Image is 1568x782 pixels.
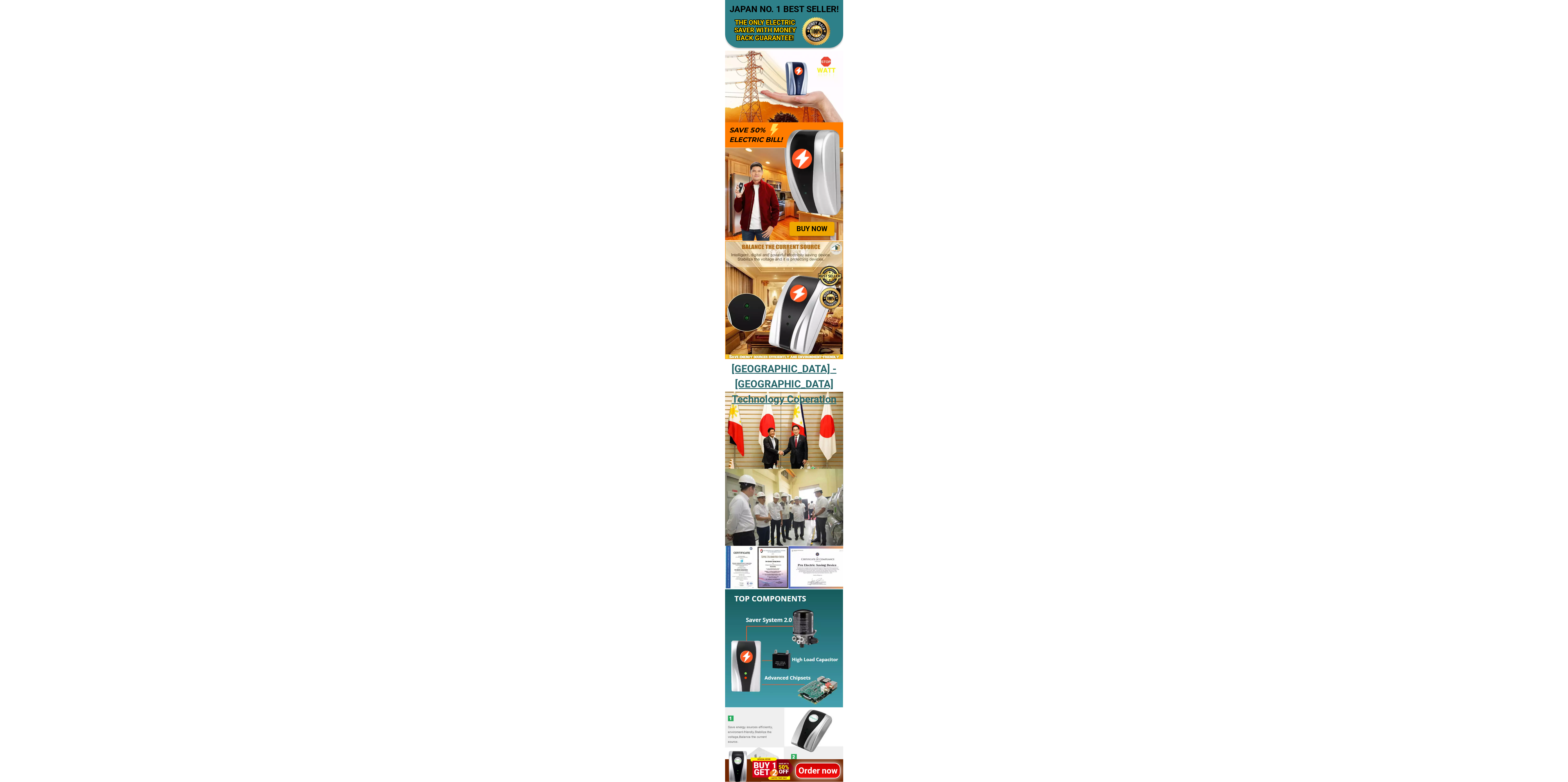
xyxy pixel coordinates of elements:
span: 2 [772,767,777,778]
h1: Order now [795,764,841,777]
h1: THE ONLY ELECTRIC SAVER WITH MONEY BACK GUARANTEE! [729,19,801,42]
div: BUY NOW [789,224,834,234]
h1: JAPAN NO. 1 BEST SELLER! [725,3,843,16]
h1: [GEOGRAPHIC_DATA] - [GEOGRAPHIC_DATA] Technology Coperation [725,361,843,407]
h1: SAVE 50% ELECTRIC BILL! [729,125,801,144]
